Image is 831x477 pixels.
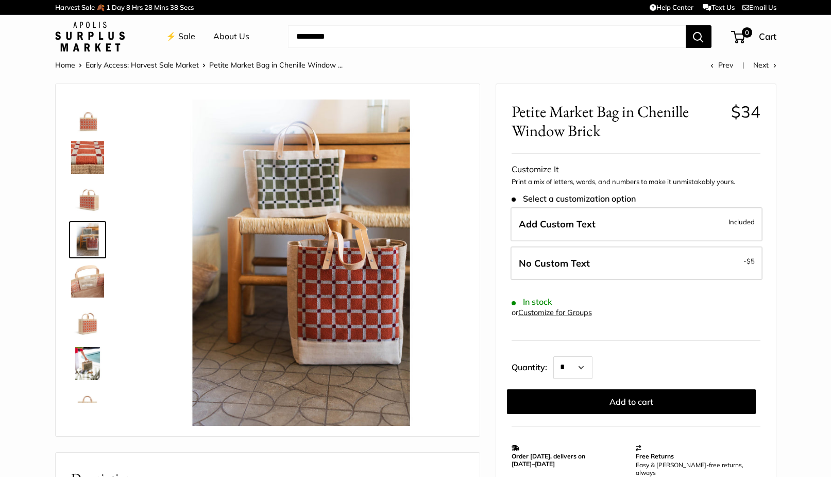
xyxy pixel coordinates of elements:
span: In stock [512,297,552,307]
a: Early Access: Harvest Sale Market [86,60,199,70]
img: Petite Market Bag in Chenille Window Brick [71,347,104,380]
nav: Breadcrumb [55,58,343,72]
span: 0 [741,27,752,38]
a: Petite Market Bag in Chenille Window Brick [69,221,106,258]
a: Help Center [650,3,693,11]
button: Search [686,25,711,48]
a: ⚡️ Sale [166,29,195,44]
img: Petite Market Bag in Chenille Window Brick [71,306,104,339]
a: 0 Cart [732,28,776,45]
img: Apolis: Surplus Market [55,22,125,52]
a: Petite Market Bag in Chenille Window Brick [69,304,106,341]
span: Day [112,3,125,11]
label: Leave Blank [511,246,762,281]
a: Email Us [742,3,776,11]
img: Petite Market Bag in Chenille Window Brick [138,100,464,426]
img: Petite Market Bag in Chenille Window Brick [71,265,104,298]
span: Cart [759,31,776,42]
span: $5 [747,257,755,265]
label: Quantity: [512,353,553,379]
img: Petite Market Bag in Chenille Window Brick [71,223,104,256]
a: Petite Market Bag in Chenille Window Brick [69,345,106,382]
p: Easy & [PERSON_NAME]-free returns, always [636,461,755,476]
img: Petite Market Bag in Chenille Window Brick [71,182,104,215]
a: Petite Market Bag in Chenille Window Brick [69,139,106,176]
span: Select a customization option [512,194,636,204]
img: Petite Market Bag in Chenille Window Brick [71,388,104,421]
p: Print a mix of letters, words, and numbers to make it unmistakably yours. [512,177,760,187]
img: Petite Market Bag in Chenille Window Brick [71,141,104,174]
span: 28 [144,3,152,11]
span: Add Custom Text [519,218,596,230]
span: Included [728,216,755,228]
span: $34 [731,102,760,122]
span: Secs [180,3,194,11]
strong: Order [DATE], delivers on [DATE]–[DATE] [512,452,585,468]
span: Petite Market Bag in Chenille Window Brick [512,102,723,140]
a: Customize for Groups [518,308,592,317]
a: Text Us [703,3,734,11]
span: Mins [154,3,168,11]
a: About Us [213,29,249,44]
span: 38 [170,3,178,11]
img: Petite Market Bag in Chenille Window Brick [71,100,104,133]
span: Petite Market Bag in Chenille Window ... [209,60,343,70]
span: 1 [106,3,110,11]
a: Petite Market Bag in Chenille Window Brick [69,262,106,300]
label: Add Custom Text [511,207,762,241]
a: Petite Market Bag in Chenille Window Brick [69,97,106,135]
strong: Free Returns [636,452,674,460]
span: - [743,255,755,267]
input: Search... [288,25,686,48]
span: Hrs [132,3,143,11]
a: Petite Market Bag in Chenille Window Brick [69,180,106,217]
a: Prev [710,60,733,70]
a: Home [55,60,75,70]
a: Petite Market Bag in Chenille Window Brick [69,386,106,423]
button: Add to cart [507,389,756,414]
div: or [512,306,592,320]
a: Next [753,60,776,70]
span: No Custom Text [519,257,590,269]
span: 8 [126,3,130,11]
div: Customize It [512,162,760,177]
